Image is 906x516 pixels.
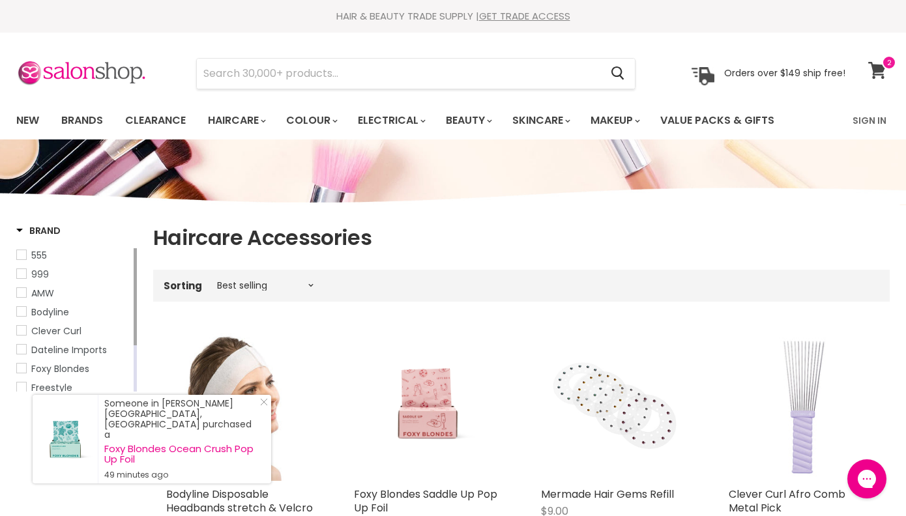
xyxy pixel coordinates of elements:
div: Someone in [PERSON_NAME][GEOGRAPHIC_DATA], [GEOGRAPHIC_DATA] purchased a [104,398,258,480]
a: Makeup [581,107,648,134]
iframe: Gorgias live chat messenger [841,455,893,503]
a: Electrical [348,107,433,134]
a: 999 [16,267,131,281]
p: Orders over $149 ship free! [724,67,845,79]
span: 999 [31,268,49,281]
img: Foxy Blondes Saddle Up Pop Up Foil [372,333,484,481]
a: New [7,107,49,134]
a: Beauty [436,107,500,134]
img: Clever Curl Afro Comb Metal Pick [729,333,877,481]
span: Clever Curl [31,324,81,337]
ul: Main menu [7,102,815,139]
a: Skincare [503,107,578,134]
img: Bodyline Disposable Headbands stretch & Velcro 100 pack [166,333,315,481]
span: Freestyle [31,381,72,394]
a: Colour [276,107,345,134]
span: Bodyline [31,306,69,319]
a: Value Packs & Gifts [650,107,784,134]
a: Freestyle [16,380,131,395]
input: Search [197,59,600,89]
a: Visit product page [33,395,98,483]
a: Foxy Blondes Saddle Up Pop Up Foil [354,333,503,481]
img: Mermade Hair Gems Refill [541,333,690,481]
a: Foxy Blondes [16,362,131,376]
a: Close Notification [255,398,268,411]
form: Product [196,58,636,89]
a: Foxy Blondes Ocean Crush Pop Up Foil [104,444,258,465]
a: Clearance [115,107,196,134]
small: 49 minutes ago [104,470,258,480]
a: Bodyline [16,305,131,319]
span: 555 [31,249,47,262]
a: GET TRADE ACCESS [479,9,570,23]
a: Clever Curl [16,324,131,338]
span: Dateline Imports [31,343,107,356]
a: Haircare [198,107,274,134]
a: Mermade Hair Gems Refill [541,487,674,502]
label: Sorting [164,280,202,291]
a: 555 [16,248,131,263]
a: Brands [51,107,113,134]
a: AMW [16,286,131,300]
a: Clever Curl Afro Comb Metal Pick [729,487,845,515]
a: Foxy Blondes Saddle Up Pop Up Foil [354,487,497,515]
h3: Brand [16,224,61,237]
span: AMW [31,287,54,300]
a: Sign In [845,107,894,134]
span: Foxy Blondes [31,362,89,375]
a: Dateline Imports [16,343,131,357]
svg: Close Icon [260,398,268,406]
h1: Haircare Accessories [153,224,890,251]
button: Search [600,59,635,89]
